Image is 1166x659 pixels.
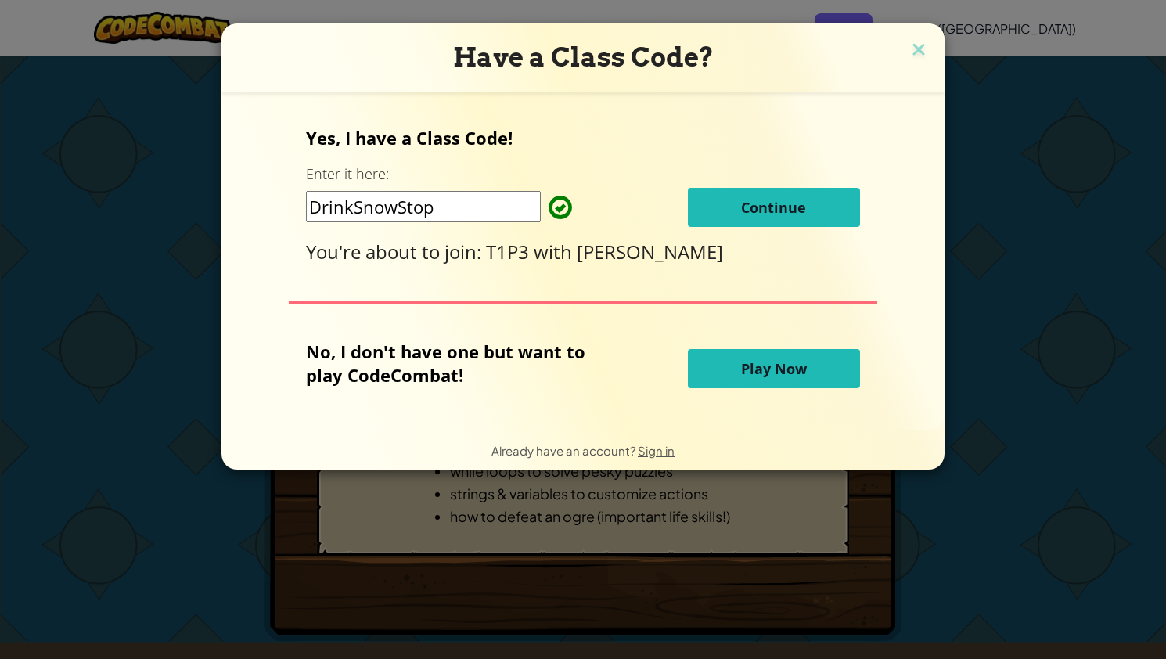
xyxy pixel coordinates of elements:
[306,126,859,149] p: Yes, I have a Class Code!
[534,239,577,265] span: with
[909,39,929,63] img: close icon
[453,41,714,73] span: Have a Class Code?
[486,239,534,265] span: T1P3
[741,359,807,378] span: Play Now
[577,239,723,265] span: [PERSON_NAME]
[741,198,806,217] span: Continue
[491,443,638,458] span: Already have an account?
[688,188,860,227] button: Continue
[306,164,389,184] label: Enter it here:
[306,239,486,265] span: You're about to join:
[306,340,609,387] p: No, I don't have one but want to play CodeCombat!
[688,349,860,388] button: Play Now
[638,443,675,458] a: Sign in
